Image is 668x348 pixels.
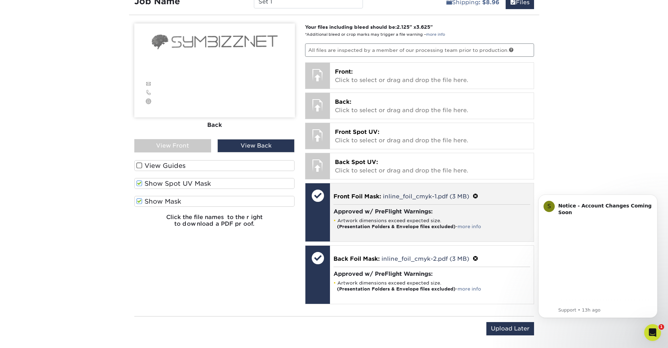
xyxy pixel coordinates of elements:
[333,208,530,215] h4: Approved w/ PreFlight Warnings:
[134,139,211,152] div: View Front
[416,24,430,30] span: 3.625
[305,32,445,37] small: *Additional bleed or crop marks may trigger a file warning –
[134,117,295,133] div: Back
[335,158,529,175] p: Click to select or drag and drop the file here.
[458,224,481,229] a: more info
[337,286,456,292] strong: (Presentation Folders & Envelope files excluded)
[305,43,534,57] p: All files are inspected by a member of our processing team prior to production.
[335,98,351,105] span: Back:
[337,224,456,229] strong: (Presentation Folders & Envelope files excluded)
[2,327,60,346] iframe: Google Customer Reviews
[486,322,534,335] input: Upload Later
[335,159,378,165] span: Back Spot UV:
[383,193,469,200] a: inline_foil_cmyk-1.pdf (3 MB)
[335,128,529,145] p: Click to select or drag and drop the file here.
[217,139,295,152] div: View Back
[134,214,295,233] h6: Click the file names to the right to download a PDF proof.
[426,32,445,37] a: more info
[659,324,664,330] span: 1
[335,129,379,135] span: Front Spot UV:
[305,24,433,30] strong: Your files including bleed should be: " x "
[333,193,381,200] span: Front Foil Mask:
[335,98,529,115] p: Click to select or drag and drop the file here.
[458,286,481,292] a: more info
[333,271,530,277] h4: Approved w/ PreFlight Warnings:
[335,68,353,75] span: Front:
[397,24,410,30] span: 2.125
[333,280,530,292] li: Artwork dimensions exceed expected size. -
[382,255,469,262] a: inline_foil_cmyk-2.pdf (3 MB)
[528,184,668,329] iframe: Intercom notifications message
[333,255,380,262] span: Back Foil Mask:
[333,218,530,230] li: Artwork dimensions exceed expected size. -
[134,196,295,207] label: Show Mask
[335,68,529,84] p: Click to select or drag and drop the file here.
[134,160,295,171] label: View Guides
[134,178,295,189] label: Show Spot UV Mask
[644,324,661,341] iframe: Intercom live chat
